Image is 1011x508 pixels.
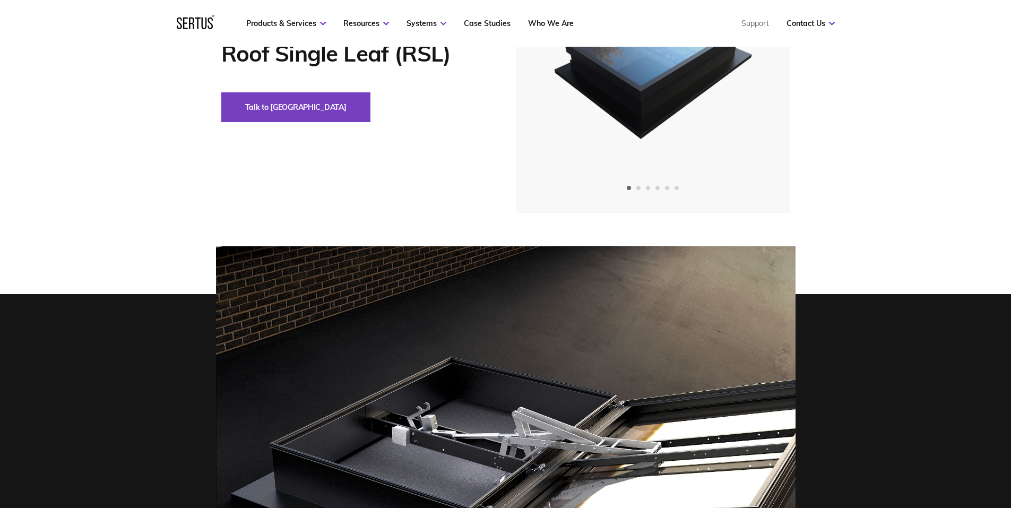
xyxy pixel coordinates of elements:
a: Support [741,19,769,28]
a: Systems [407,19,446,28]
a: Products & Services [246,19,326,28]
a: Who We Are [528,19,574,28]
span: Go to slide 2 [636,186,641,190]
span: Go to slide 5 [665,186,669,190]
span: Go to slide 6 [675,186,679,190]
h1: Roof Single Leaf (RSL) [221,40,484,67]
span: Go to slide 4 [655,186,660,190]
button: Talk to [GEOGRAPHIC_DATA] [221,92,370,122]
a: Contact Us [787,19,835,28]
iframe: Chat Widget [820,385,1011,508]
span: Go to slide 3 [646,186,650,190]
a: Case Studies [464,19,511,28]
a: Resources [343,19,389,28]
